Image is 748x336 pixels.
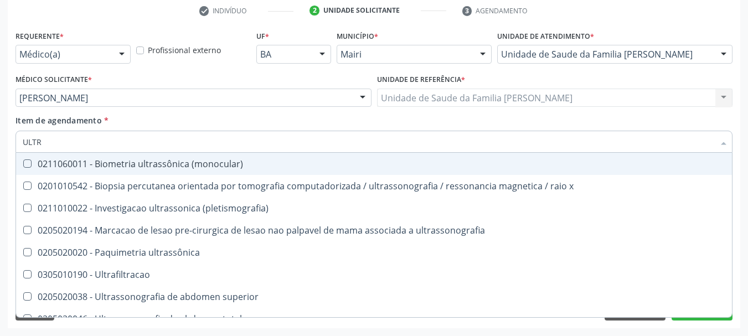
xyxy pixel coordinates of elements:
div: 0201010542 - Biopsia percutanea orientada por tomografia computadorizada / ultrassonografia / res... [23,182,725,190]
div: 0205020038 - Ultrassonografia de abdomen superior [23,292,725,301]
label: Médico Solicitante [16,71,92,89]
span: Item de agendamento [16,115,102,126]
label: UF [256,28,269,45]
label: Unidade de referência [377,71,465,89]
label: Unidade de atendimento [497,28,594,45]
span: [PERSON_NAME] [19,92,349,104]
div: Unidade solicitante [323,6,400,15]
input: Buscar por procedimentos [23,131,714,153]
div: 0205020046 - Ultrassonografia de abdomen total [23,314,725,323]
span: Mairi [341,49,469,60]
span: BA [260,49,308,60]
span: Unidade de Saude da Familia [PERSON_NAME] [501,49,710,60]
label: Município [337,28,378,45]
div: 0305010190 - Ultrafiltracao [23,270,725,279]
div: 0211010022 - Investigacao ultrassonica (pletismografia) [23,204,725,213]
label: Profissional externo [148,44,221,56]
span: Médico(a) [19,49,108,60]
label: Requerente [16,28,64,45]
div: 2 [309,6,319,15]
div: 0205020020 - Paquimetria ultrassônica [23,248,725,257]
div: 0205020194 - Marcacao de lesao pre-cirurgica de lesao nao palpavel de mama associada a ultrassono... [23,226,725,235]
div: 0211060011 - Biometria ultrassônica (monocular) [23,159,725,168]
